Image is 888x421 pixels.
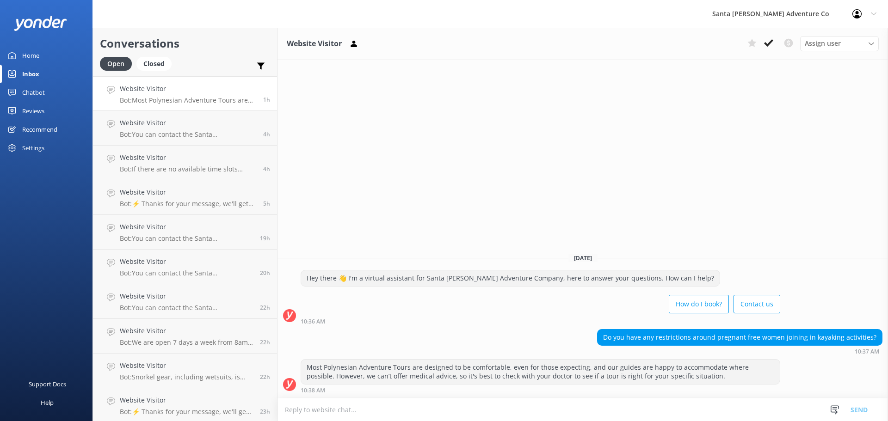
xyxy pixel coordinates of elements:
span: Sep 18 2025 06:17am (UTC -07:00) America/Tijuana [263,200,270,207]
h2: Conversations [100,35,270,52]
span: Sep 17 2025 01:24pm (UTC -07:00) America/Tijuana [260,373,270,381]
div: Do you have any restrictions around pregnant free women joining in kayaking activities? [598,329,882,345]
p: Bot: ⚡ Thanks for your message, we'll get back to you as soon as we can. You're also welcome to k... [120,200,256,208]
div: Settings [22,139,44,157]
p: Bot: You can contact the Santa [PERSON_NAME] Adventure Co. team at [PHONE_NUMBER], or by emailing... [120,269,253,277]
div: Open [100,57,132,71]
span: Sep 18 2025 07:27am (UTC -07:00) America/Tijuana [263,165,270,173]
strong: 10:37 AM [855,349,879,354]
h4: Website Visitor [120,360,253,371]
div: Recommend [22,120,57,139]
span: Sep 17 2025 04:59pm (UTC -07:00) America/Tijuana [260,234,270,242]
a: Website VisitorBot:You can contact the Santa [PERSON_NAME] Adventure Co. team at [PHONE_NUMBER], ... [93,215,277,250]
h4: Website Visitor [120,291,253,301]
div: Sep 18 2025 10:36am (UTC -07:00) America/Tijuana [301,318,780,324]
button: How do I book? [669,295,729,313]
h4: Website Visitor [120,153,256,163]
p: Bot: You can contact the Santa [PERSON_NAME] Adventure Co. team at [PHONE_NUMBER], or by emailing... [120,304,253,312]
div: Sep 18 2025 10:37am (UTC -07:00) America/Tijuana [597,348,882,354]
a: Closed [136,58,176,68]
div: Sep 18 2025 10:38am (UTC -07:00) America/Tijuana [301,387,780,393]
img: yonder-white-logo.png [14,16,67,31]
span: Sep 17 2025 01:26pm (UTC -07:00) America/Tijuana [260,338,270,346]
a: Website VisitorBot:If there are no available time slots showing online, the trip is likely full. ... [93,146,277,180]
div: Most Polynesian Adventure Tours are designed to be comfortable, even for those expecting, and our... [301,360,780,384]
button: Contact us [734,295,780,313]
p: Bot: ⚡ Thanks for your message, we'll get back to you as soon as we can. You're also welcome to k... [120,408,253,416]
h4: Website Visitor [120,118,256,128]
div: Closed [136,57,172,71]
a: Website VisitorBot:You can contact the Santa [PERSON_NAME] Adventure Co. team at [PHONE_NUMBER], ... [93,111,277,146]
div: Support Docs [29,375,66,393]
a: Website VisitorBot:⚡ Thanks for your message, we'll get back to you as soon as we can. You're als... [93,180,277,215]
p: Bot: We are open 7 days a week from 8am to 5pm. [120,338,253,347]
h4: Website Visitor [120,395,253,405]
p: Bot: You can contact the Santa [PERSON_NAME] Adventure Co. team at [PHONE_NUMBER], or by emailing... [120,130,256,139]
span: Sep 17 2025 12:07pm (UTC -07:00) America/Tijuana [260,408,270,415]
span: Assign user [805,38,841,49]
span: [DATE] [568,254,598,262]
a: Open [100,58,136,68]
h4: Website Visitor [120,187,256,197]
div: Inbox [22,65,39,83]
div: Reviews [22,102,44,120]
p: Bot: You can contact the Santa [PERSON_NAME] Adventure Co. team at [PHONE_NUMBER], or by emailing... [120,234,253,243]
div: Hey there 👋 I'm a virtual assistant for Santa [PERSON_NAME] Adventure Company, here to answer you... [301,270,720,286]
div: Assign User [800,36,879,51]
a: Website VisitorBot:Snorkel gear, including wetsuits, is available for rent at our island storefro... [93,354,277,388]
h4: Website Visitor [120,222,253,232]
h4: Website Visitor [120,84,256,94]
div: Home [22,46,39,65]
h4: Website Visitor [120,256,253,267]
p: Bot: Snorkel gear, including wetsuits, is available for rent at our island storefront and does no... [120,373,253,381]
span: Sep 18 2025 07:36am (UTC -07:00) America/Tijuana [263,130,270,138]
div: Help [41,393,54,412]
span: Sep 17 2025 03:08pm (UTC -07:00) America/Tijuana [260,269,270,277]
p: Bot: If there are no available time slots showing online, the trip is likely full. You can reach ... [120,165,256,173]
strong: 10:36 AM [301,319,325,324]
div: Chatbot [22,83,45,102]
a: Website VisitorBot:Most Polynesian Adventure Tours are designed to be comfortable, even for those... [93,76,277,111]
a: Website VisitorBot:You can contact the Santa [PERSON_NAME] Adventure Co. team at [PHONE_NUMBER], ... [93,250,277,284]
strong: 10:38 AM [301,388,325,393]
p: Bot: Most Polynesian Adventure Tours are designed to be comfortable, even for those expecting, an... [120,96,256,104]
h4: Website Visitor [120,326,253,336]
span: Sep 18 2025 10:37am (UTC -07:00) America/Tijuana [263,96,270,104]
a: Website VisitorBot:We are open 7 days a week from 8am to 5pm.22h [93,319,277,354]
h3: Website Visitor [287,38,342,50]
a: Website VisitorBot:You can contact the Santa [PERSON_NAME] Adventure Co. team at [PHONE_NUMBER], ... [93,284,277,319]
span: Sep 17 2025 01:35pm (UTC -07:00) America/Tijuana [260,304,270,311]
